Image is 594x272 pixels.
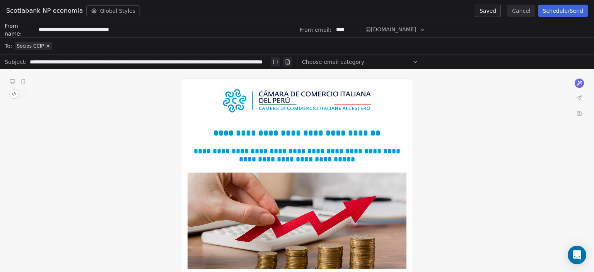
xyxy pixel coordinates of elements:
span: From name: [5,22,36,38]
span: @[DOMAIN_NAME] [365,26,416,34]
button: Global Styles [86,5,140,16]
span: Choose email category [302,58,364,66]
button: Saved [475,5,501,17]
button: Cancel [507,5,535,17]
span: Subject: [5,58,27,68]
span: Scotiabank NP economía [6,6,83,15]
button: Schedule/Send [538,5,588,17]
span: From email: [300,26,331,34]
span: Socios CCIP [17,43,44,49]
div: Open Intercom Messenger [568,246,586,264]
span: To: [5,42,12,50]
